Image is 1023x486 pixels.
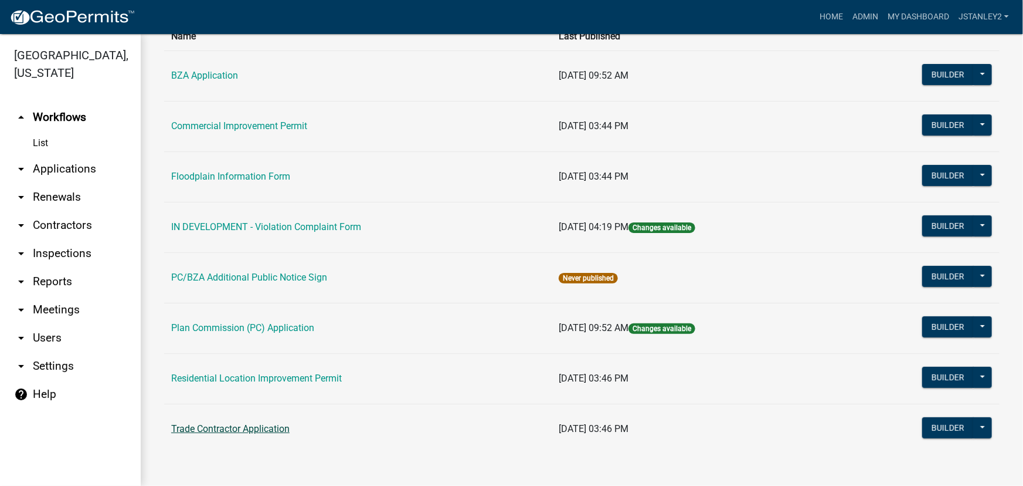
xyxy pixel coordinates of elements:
i: arrow_drop_down [14,162,28,176]
i: help [14,387,28,401]
a: Admin [848,6,883,28]
button: Builder [922,266,974,287]
a: Commercial Improvement Permit [171,120,307,131]
span: Never published [559,273,618,283]
i: arrow_drop_down [14,218,28,232]
i: arrow_drop_down [14,303,28,317]
a: PC/BZA Additional Public Notice Sign [171,272,327,283]
button: Builder [922,64,974,85]
a: jstanley2 [954,6,1014,28]
a: My Dashboard [883,6,954,28]
i: arrow_drop_down [14,359,28,373]
span: [DATE] 09:52 AM [559,322,628,333]
span: [DATE] 03:46 PM [559,373,628,384]
th: Last Published [552,22,838,50]
span: Changes available [628,222,695,233]
span: [DATE] 04:19 PM [559,221,628,232]
button: Builder [922,367,974,388]
a: Residential Location Improvement Permit [171,373,342,384]
i: arrow_drop_down [14,275,28,289]
button: Builder [922,417,974,438]
i: arrow_drop_down [14,190,28,204]
i: arrow_drop_down [14,247,28,261]
i: arrow_drop_down [14,331,28,345]
span: [DATE] 03:44 PM [559,171,628,182]
a: Floodplain Information Form [171,171,290,182]
a: Home [815,6,848,28]
a: Plan Commission (PC) Application [171,322,314,333]
span: [DATE] 09:52 AM [559,70,628,81]
span: Changes available [628,323,695,334]
a: IN DEVELOPMENT - Violation Complaint Form [171,221,361,232]
i: arrow_drop_up [14,110,28,124]
button: Builder [922,215,974,237]
span: [DATE] 03:44 PM [559,120,628,131]
a: BZA Application [171,70,238,81]
span: [DATE] 03:46 PM [559,423,628,434]
a: Trade Contractor Application [171,423,290,434]
button: Builder [922,316,974,338]
th: Name [164,22,552,50]
button: Builder [922,114,974,136]
button: Builder [922,165,974,186]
